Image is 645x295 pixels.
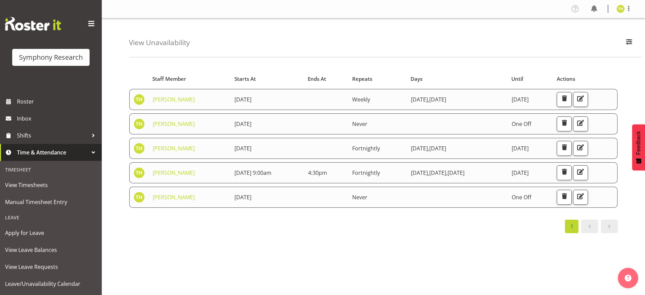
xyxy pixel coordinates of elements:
img: Rosterit website logo [5,17,61,31]
a: [PERSON_NAME] [153,96,195,103]
span: [DATE] 9:00am [234,169,271,177]
span: Days [411,75,422,83]
span: Leave/Unavailability Calendar [5,279,97,289]
a: Apply for Leave [2,224,100,241]
img: tristan-healley11868.jpg [134,118,145,129]
span: [DATE] [429,96,446,103]
span: View Leave Balances [5,245,97,255]
span: Ends At [308,75,326,83]
button: Edit Unavailability [573,116,588,131]
span: [DATE] [429,145,446,152]
a: Manual Timesheet Entry [2,193,100,210]
span: Fortnightly [352,145,380,152]
a: View Leave Balances [2,241,100,258]
a: [PERSON_NAME] [153,145,195,152]
span: 4:30pm [308,169,327,177]
img: tristan-healley11868.jpg [134,192,145,203]
span: [DATE] [234,96,251,103]
button: Edit Unavailability [573,92,588,107]
span: Never [352,193,367,201]
span: [DATE] [411,96,429,103]
button: Delete Unavailability [557,190,572,205]
a: [PERSON_NAME] [153,193,195,201]
span: Staff Member [152,75,186,83]
span: Manual Timesheet Entry [5,197,97,207]
button: Delete Unavailability [557,116,572,131]
button: Filter Employees [622,35,636,50]
span: Never [352,120,367,128]
span: [DATE] [234,193,251,201]
img: tristan-healley11868.jpg [134,143,145,154]
button: Feedback - Show survey [632,124,645,170]
button: Delete Unavailability [557,165,572,180]
img: tristan-healley11868.jpg [134,167,145,178]
span: Inbox [17,113,98,124]
span: , [428,145,429,152]
span: [DATE] [429,169,448,177]
span: Actions [557,75,575,83]
span: [DATE] [512,145,529,152]
button: Edit Unavailability [573,141,588,156]
span: Apply for Leave [5,228,97,238]
a: View Timesheets [2,177,100,193]
span: One Off [512,193,531,201]
span: Until [511,75,523,83]
a: Leave/Unavailability Calendar [2,275,100,292]
a: [PERSON_NAME] [153,120,195,128]
span: View Leave Requests [5,262,97,272]
span: [DATE] [512,96,529,103]
span: [DATE] [411,145,429,152]
span: Shifts [17,130,88,141]
div: Leave [2,210,100,224]
span: Repeats [352,75,372,83]
img: help-xxl-2.png [625,275,631,281]
button: Delete Unavailability [557,92,572,107]
span: , [428,96,429,103]
span: , [446,169,448,177]
a: View Leave Requests [2,258,100,275]
span: [DATE] [411,169,429,177]
span: View Timesheets [5,180,97,190]
div: Timesheet [2,163,100,177]
span: Roster [17,96,98,107]
span: One Off [512,120,531,128]
a: [PERSON_NAME] [153,169,195,177]
span: , [428,169,429,177]
span: [DATE] [448,169,464,177]
span: [DATE] [234,145,251,152]
span: Feedback [635,131,642,155]
span: Starts At [234,75,256,83]
button: Delete Unavailability [557,141,572,156]
span: Fortnightly [352,169,380,177]
div: Symphony Research [19,52,83,62]
button: Edit Unavailability [573,190,588,205]
h4: View Unavailability [129,39,190,47]
img: tristan-healley11868.jpg [134,94,145,105]
span: Weekly [352,96,370,103]
span: [DATE] [512,169,529,177]
span: Time & Attendance [17,147,88,158]
button: Edit Unavailability [573,165,588,180]
img: tristan-healley11868.jpg [616,5,625,13]
span: [DATE] [234,120,251,128]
